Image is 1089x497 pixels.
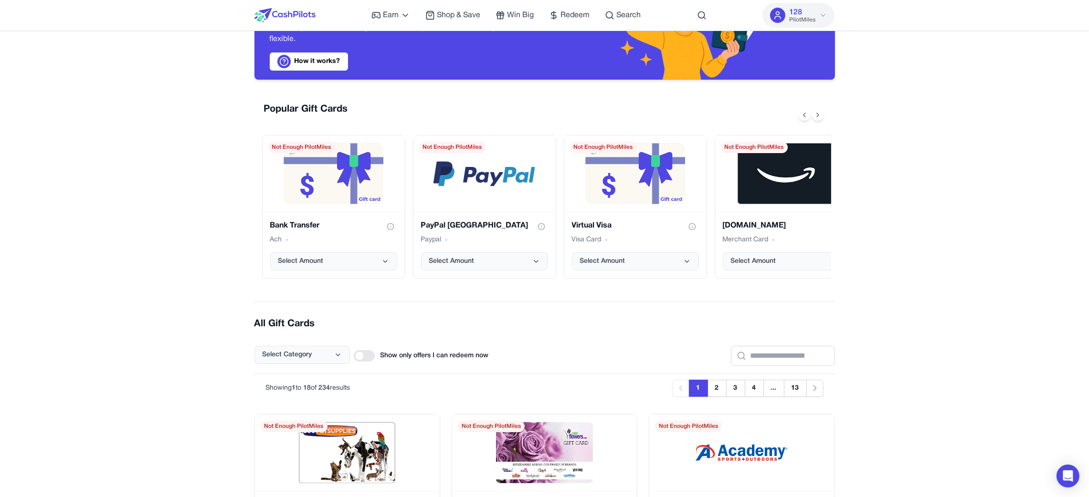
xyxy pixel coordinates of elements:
img: CashPilots Logo [254,8,316,22]
img: /default-reward-image.png [496,422,593,483]
h2: All Gift Cards [254,317,835,331]
p: Showing to of results [266,383,350,393]
span: Not Enough PilotMiles [261,421,328,432]
span: PilotMiles [789,16,815,24]
img: /default-reward-image.png [693,422,790,483]
nav: Pagination [672,380,824,397]
a: How it works? [270,52,348,71]
img: default-reward-image.png [283,143,384,204]
span: Not Enough PilotMiles [655,421,722,432]
span: Select Amount [731,257,776,266]
span: 234 [319,385,330,391]
span: Select Category [263,350,312,360]
span: 18 [304,385,311,391]
button: Select Amount [572,252,699,270]
div: Amazon.com gift card [715,135,858,279]
a: Shop & Save [425,10,480,21]
h3: [DOMAIN_NAME] [723,220,786,231]
span: Redeem [560,10,590,21]
button: 4 [745,380,764,397]
a: Redeem [549,10,590,21]
h2: Popular Gift Cards [264,103,348,116]
h3: Bank Transfer [270,220,320,231]
span: Shop & Save [437,10,480,21]
button: 13 [784,380,807,397]
span: Paypal [421,235,442,245]
p: Redeem your PilotMiles for gift cards from top brands — fast, easy, and flexible. [270,22,529,45]
img: /default-reward-image.png [738,143,834,204]
img: default-reward-image.png [585,143,686,204]
span: Merchant Card [723,235,769,245]
span: ... [763,380,784,397]
span: Visa Card [572,235,602,245]
button: Show gift card information [384,220,397,233]
span: 128 [789,7,802,18]
button: Select Category [254,346,350,364]
div: Virtual Visa gift card [564,135,707,279]
span: Search [616,10,641,21]
span: Not Enough PilotMiles [570,142,637,153]
span: Not Enough PilotMiles [721,142,788,153]
span: Ach [270,235,282,245]
span: Select Amount [580,257,625,266]
h3: PayPal [GEOGRAPHIC_DATA] [421,220,529,231]
button: Select Amount [270,252,397,270]
a: Win Big [496,10,534,21]
div: PayPal USA gift card [413,135,556,279]
span: Not Enough PilotMiles [458,421,525,432]
span: Win Big [507,10,534,21]
span: 1 [292,385,296,391]
img: /default-reward-image.png [299,422,395,483]
button: Select Amount [723,252,850,270]
span: Select Amount [429,257,475,266]
button: 3 [726,380,745,397]
button: 2 [708,380,727,397]
div: Open Intercom Messenger [1057,465,1079,487]
button: Select Amount [421,252,548,270]
button: 1 [689,380,708,397]
span: Not Enough PilotMiles [419,142,486,153]
div: Bank Transfer gift card [262,135,405,279]
img: /default-reward-image.png [433,161,535,186]
button: 128PilotMiles [762,3,835,28]
button: Show gift card information [535,220,548,233]
span: Show only offers I can redeem now [381,351,489,361]
a: Search [605,10,641,21]
span: Select Amount [278,257,324,266]
h3: Virtual Visa [572,220,612,231]
button: Show gift card information [686,220,699,233]
span: Not Enough PilotMiles [268,142,335,153]
span: Earn [383,10,399,21]
a: Earn [371,10,410,21]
